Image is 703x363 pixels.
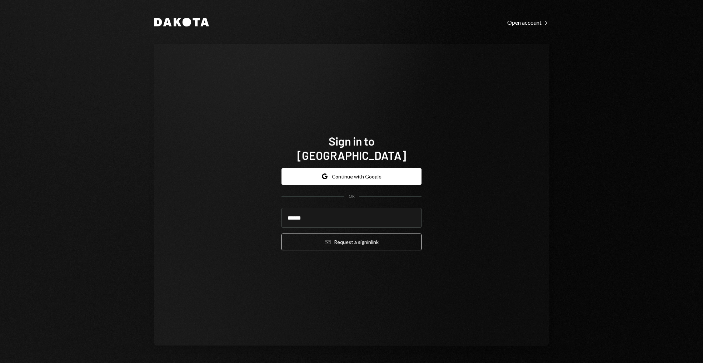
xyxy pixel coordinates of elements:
a: Open account [507,18,549,26]
div: OR [349,193,355,200]
button: Request a signinlink [281,234,422,250]
div: Open account [507,19,549,26]
h1: Sign in to [GEOGRAPHIC_DATA] [281,134,422,162]
button: Continue with Google [281,168,422,185]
